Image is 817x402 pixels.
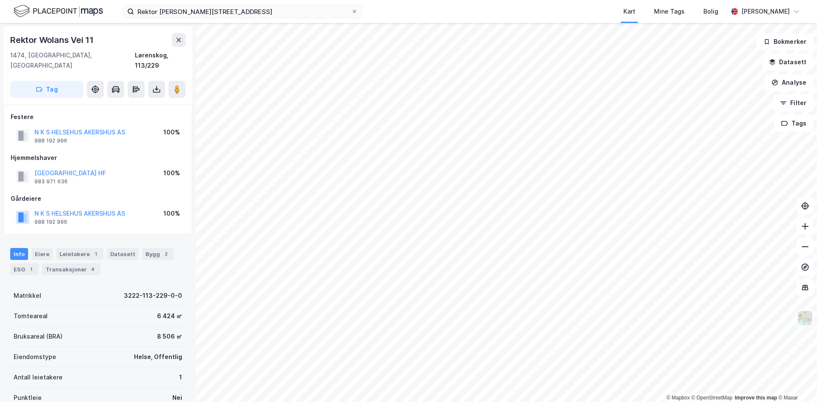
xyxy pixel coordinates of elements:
[163,208,180,219] div: 100%
[27,265,35,274] div: 1
[89,265,97,274] div: 4
[774,361,817,402] iframe: Chat Widget
[34,137,67,144] div: 988 192 996
[623,6,635,17] div: Kart
[11,112,185,122] div: Festere
[756,33,814,50] button: Bokmerker
[142,248,174,260] div: Bygg
[654,6,685,17] div: Mine Tags
[14,311,48,321] div: Tomteareal
[124,291,182,301] div: 3222-113-229-0-0
[134,5,351,18] input: Søk på adresse, matrikkel, gårdeiere, leietakere eller personer
[14,352,56,362] div: Eiendomstype
[703,6,718,17] div: Bolig
[56,248,103,260] div: Leietakere
[157,331,182,342] div: 8 506 ㎡
[666,395,690,401] a: Mapbox
[10,50,135,71] div: 1474, [GEOGRAPHIC_DATA], [GEOGRAPHIC_DATA]
[163,127,180,137] div: 100%
[34,178,68,185] div: 983 971 636
[11,194,185,204] div: Gårdeiere
[162,250,170,258] div: 2
[107,248,139,260] div: Datasett
[91,250,100,258] div: 1
[134,352,182,362] div: Helse, Offentlig
[34,219,67,225] div: 988 192 996
[157,311,182,321] div: 6 424 ㎡
[691,395,733,401] a: OpenStreetMap
[762,54,814,71] button: Datasett
[797,310,813,326] img: Z
[11,153,185,163] div: Hjemmelshaver
[774,115,814,132] button: Tags
[14,372,63,382] div: Antall leietakere
[14,331,63,342] div: Bruksareal (BRA)
[163,168,180,178] div: 100%
[42,263,100,275] div: Transaksjoner
[764,74,814,91] button: Analyse
[179,372,182,382] div: 1
[14,291,41,301] div: Matrikkel
[741,6,790,17] div: [PERSON_NAME]
[10,81,83,98] button: Tag
[14,4,103,19] img: logo.f888ab2527a4732fd821a326f86c7f29.svg
[10,263,39,275] div: ESG
[735,395,777,401] a: Improve this map
[10,248,28,260] div: Info
[774,361,817,402] div: Kontrollprogram for chat
[773,94,814,111] button: Filter
[31,248,53,260] div: Eiere
[135,50,186,71] div: Lørenskog, 113/229
[10,33,95,47] div: Rektor Wolans Vei 11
